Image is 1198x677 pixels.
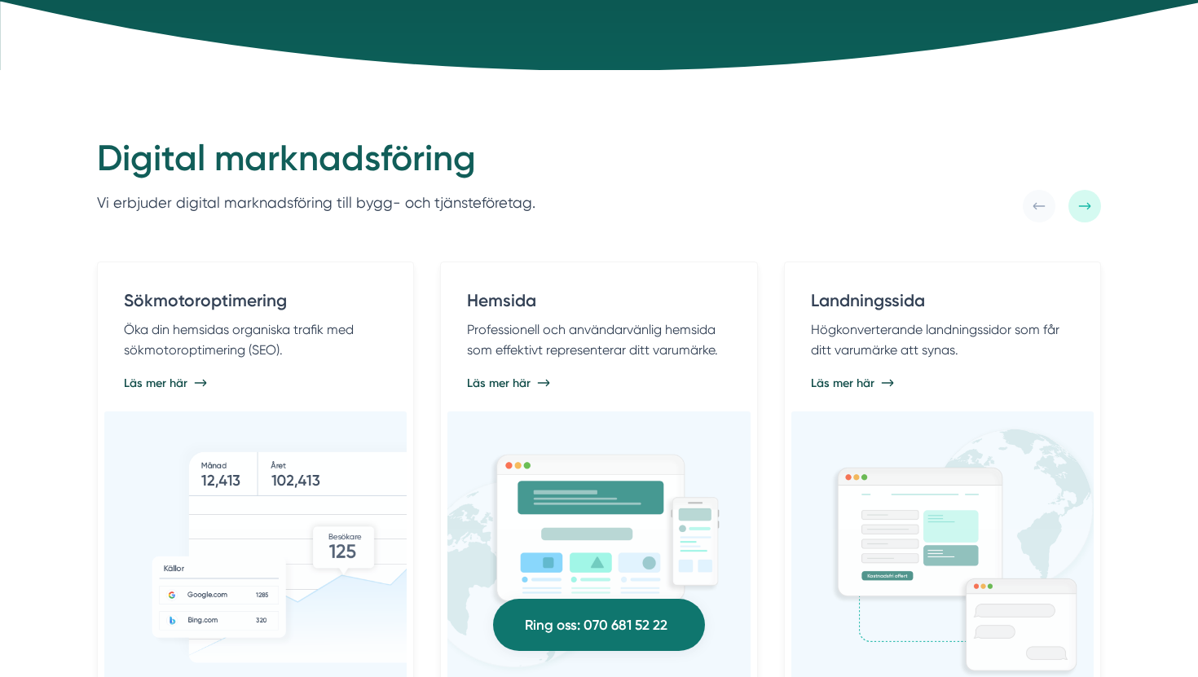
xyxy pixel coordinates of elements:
[493,599,705,651] a: Ring oss: 070 681 52 22
[97,191,535,215] p: Vi erbjuder digital marknadsföring till bygg- och tjänsteföretag.
[811,319,1074,361] p: Högkonverterande landningssidor som får ditt varumärke att synas.
[97,135,535,191] h2: Digital marknadsföring
[124,288,387,319] h4: Sökmotoroptimering
[467,375,531,391] span: Läs mer här
[124,375,187,391] span: Läs mer här
[525,614,667,636] span: Ring oss: 070 681 52 22
[811,375,874,391] span: Läs mer här
[467,288,730,319] h4: Hemsida
[150,429,468,671] img: Sökmotoroptimering för bygg- och tjänsteföretag.
[124,319,387,361] p: Öka din hemsidas organiska trafik med sökmotoroptimering (SEO).
[467,319,730,361] p: Professionell och användarvänlig hemsida som effektivt representerar ditt varumärke.
[811,288,1074,319] h4: Landningssida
